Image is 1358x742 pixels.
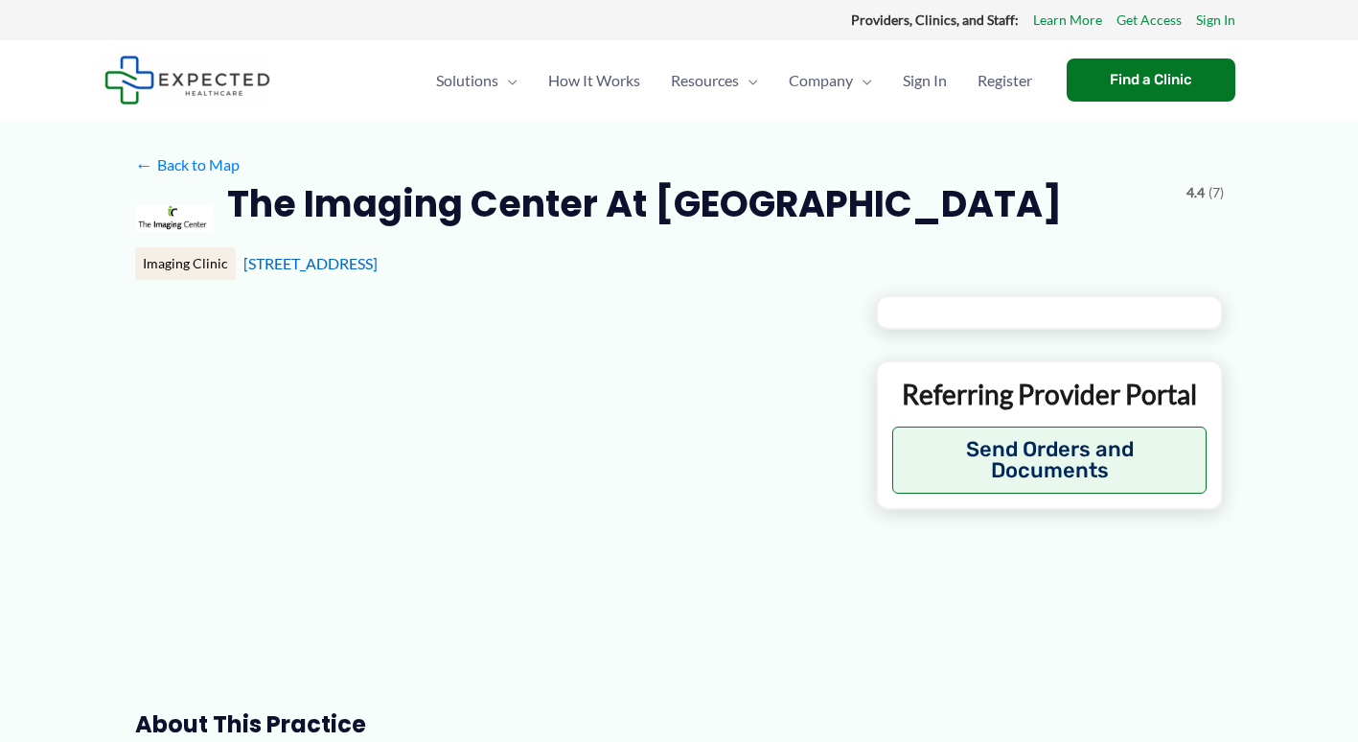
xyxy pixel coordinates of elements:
span: Menu Toggle [498,47,518,114]
a: ←Back to Map [135,151,240,179]
span: Resources [671,47,739,114]
a: SolutionsMenu Toggle [421,47,533,114]
span: How It Works [548,47,640,114]
span: Register [978,47,1032,114]
span: Menu Toggle [739,47,758,114]
nav: Primary Site Navigation [421,47,1047,114]
a: Sign In [1196,8,1235,33]
span: Sign In [903,47,947,114]
img: Expected Healthcare Logo - side, dark font, small [104,56,270,104]
a: [STREET_ADDRESS] [243,254,378,272]
a: Learn More [1033,8,1102,33]
div: Imaging Clinic [135,247,236,280]
span: Company [789,47,853,114]
p: Referring Provider Portal [892,377,1208,411]
a: Sign In [887,47,962,114]
span: 4.4 [1186,180,1205,205]
span: Menu Toggle [853,47,872,114]
h2: The Imaging Center at [GEOGRAPHIC_DATA] [227,180,1062,227]
span: Solutions [436,47,498,114]
span: ← [135,155,153,174]
a: Register [962,47,1047,114]
h3: About this practice [135,709,845,739]
span: (7) [1208,180,1224,205]
a: CompanyMenu Toggle [773,47,887,114]
a: Find a Clinic [1067,58,1235,102]
a: ResourcesMenu Toggle [656,47,773,114]
strong: Providers, Clinics, and Staff: [851,12,1019,28]
button: Send Orders and Documents [892,427,1208,494]
a: Get Access [1116,8,1182,33]
a: How It Works [533,47,656,114]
